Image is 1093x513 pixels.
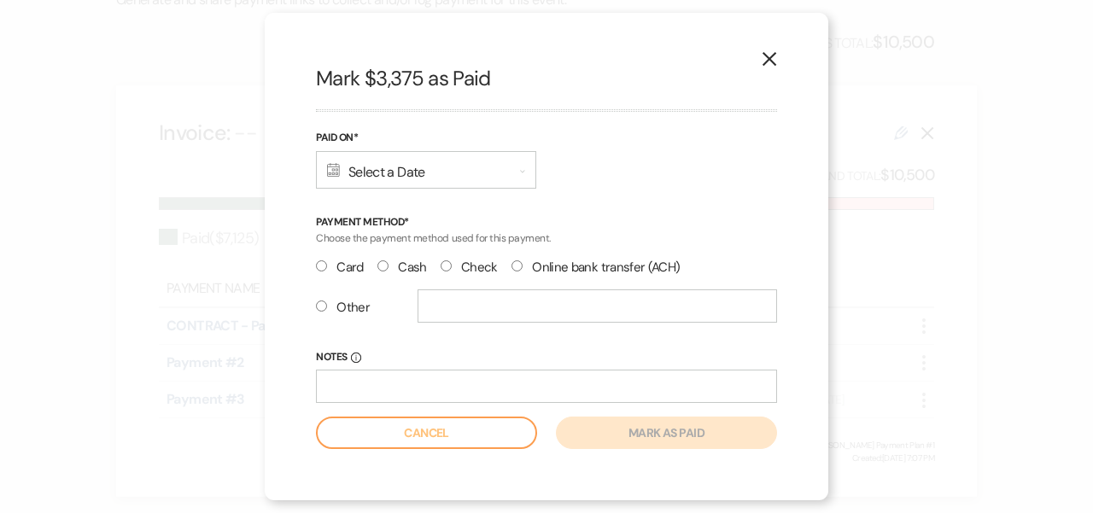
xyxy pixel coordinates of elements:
[316,260,327,271] input: Card
[316,64,777,93] h2: Mark $3,375 as Paid
[316,214,777,230] p: Payment Method*
[441,256,498,279] label: Check
[511,256,681,279] label: Online bank transfer (ACH)
[316,348,777,367] label: Notes
[441,260,452,271] input: Check
[511,260,523,271] input: Online bank transfer (ACH)
[377,260,389,271] input: Cash
[556,417,777,449] button: Mark as paid
[316,417,537,449] button: Cancel
[316,256,364,279] label: Card
[316,300,327,312] input: Other
[316,231,551,245] span: Choose the payment method used for this payment.
[316,296,370,319] label: Other
[316,129,536,148] label: Paid On*
[316,151,536,189] div: Select a Date
[377,256,427,279] label: Cash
